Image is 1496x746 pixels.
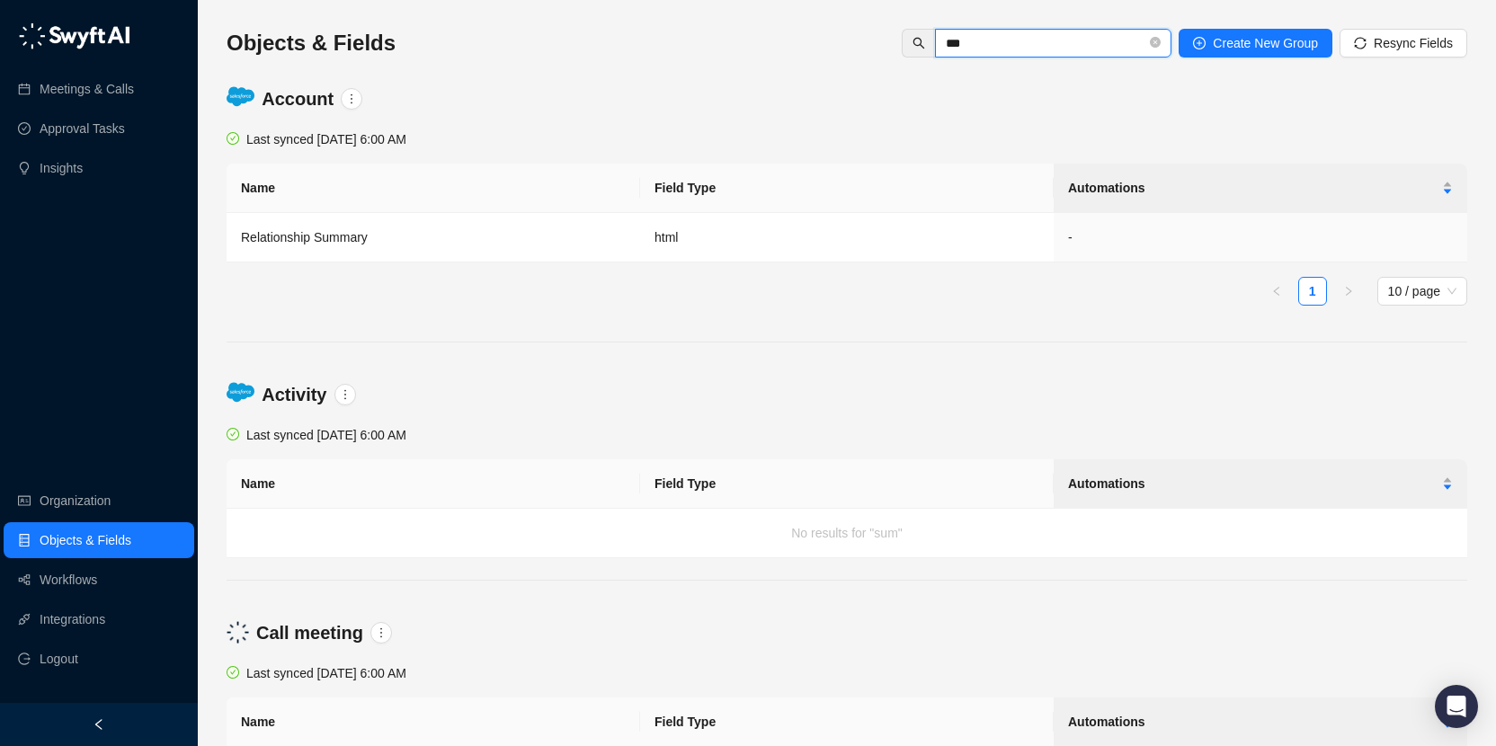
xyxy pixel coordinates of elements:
button: Resync Fields [1340,29,1467,58]
td: - [1054,213,1467,262]
h4: Call meeting [256,620,363,645]
div: Open Intercom Messenger [1435,685,1478,728]
span: sync [1354,37,1367,49]
button: left [1262,277,1291,306]
li: 1 [1298,277,1327,306]
a: Meetings & Calls [40,71,134,107]
a: Organization [40,483,111,519]
a: Workflows [40,562,97,598]
img: logo-05li4sbe.png [18,22,130,49]
span: search [913,37,925,49]
button: Create New Group [1179,29,1332,58]
span: check-circle [227,666,239,679]
span: Create New Group [1213,33,1318,53]
td: html [640,213,1054,262]
span: plus-circle [1193,37,1206,49]
li: Previous Page [1262,277,1291,306]
a: Integrations [40,601,105,637]
h4: Activity [262,382,326,407]
span: more [345,93,358,105]
span: check-circle [227,428,239,440]
h3: Objects & Fields [227,29,396,58]
span: more [339,388,352,401]
span: Automations [1068,712,1438,732]
td: Relationship Summary [227,213,640,262]
span: check-circle [227,132,239,145]
span: left [93,718,105,731]
span: Automations [1068,474,1438,493]
th: Field Type [640,164,1054,213]
span: Last synced [DATE] 6:00 AM [246,428,406,442]
h4: Account [262,86,334,111]
li: Next Page [1334,277,1363,306]
td: No results for "sum" [227,509,1467,558]
div: Page Size [1377,277,1467,306]
th: Name [227,164,640,213]
span: 10 / page [1388,278,1456,305]
a: Objects & Fields [40,522,131,558]
th: Name [227,459,640,509]
button: right [1334,277,1363,306]
span: Last synced [DATE] 6:00 AM [246,666,406,680]
span: Last synced [DATE] 6:00 AM [246,132,406,147]
th: Field Type [640,459,1054,509]
span: close-circle [1150,37,1161,48]
span: close-circle [1150,35,1161,52]
a: Approval Tasks [40,111,125,147]
span: Resync Fields [1374,33,1453,53]
span: right [1343,286,1354,297]
span: logout [18,653,31,665]
img: Swyft Logo [227,621,249,644]
tr: Relationship Summaryhtml- [227,213,1467,262]
span: left [1271,286,1282,297]
a: Insights [40,150,83,186]
a: 1 [1299,278,1326,305]
span: more [375,626,387,639]
span: Logout [40,641,78,677]
span: Automations [1068,178,1438,198]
